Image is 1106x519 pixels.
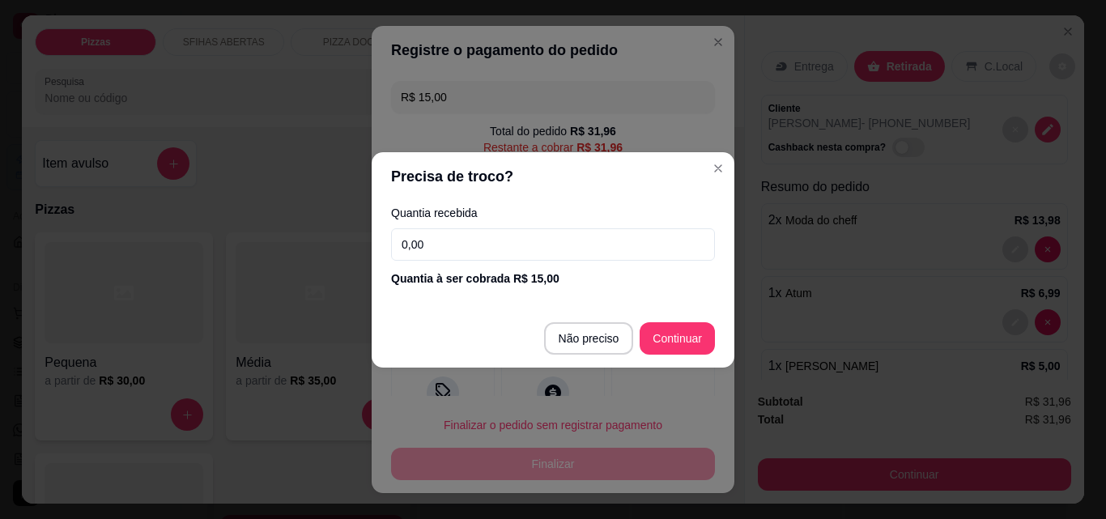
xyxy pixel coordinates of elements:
[640,322,715,355] button: Continuar
[544,322,634,355] button: Não preciso
[372,152,734,201] header: Precisa de troco?
[705,155,731,181] button: Close
[391,207,715,219] label: Quantia recebida
[391,270,715,287] div: Quantia à ser cobrada R$ 15,00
